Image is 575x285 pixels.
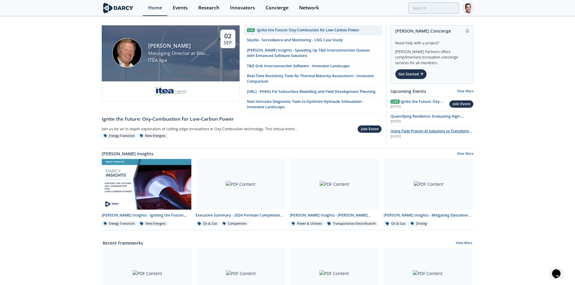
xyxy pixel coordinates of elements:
[391,99,444,115] span: Ignite the Future: Oxy-Combustion for Low-Carbon Power
[361,126,379,132] div: Join Event
[138,133,168,139] div: New Energies
[148,5,162,10] div: Home
[408,2,459,14] input: Advanced Search
[384,213,474,218] div: [PERSON_NAME] Insights - Mitigating Elastomer Swelling Issue in Downhole Drilling Mud Motors
[391,128,474,139] a: Using Field Proven AI Solutions to Transform Safety Programs [DATE]
[247,28,255,32] div: Live
[395,69,427,79] div: Get Started
[457,151,474,157] a: View More
[230,5,255,10] div: Innovators
[290,221,324,226] div: Power & Utilities
[148,50,210,57] div: Managing Director at Black Diamond Financial Group
[244,35,382,45] a: Skydio - Surveillance and Monitoring - LNG Case Study
[299,5,319,10] div: Network
[100,159,194,227] a: Darcy Insights - Igniting the Future: Oxy-Combustion for Low-carbon power preview [PERSON_NAME] I...
[244,71,382,87] a: Real-Time Resistivity Tools for Thermal Maturity Assessment - Innovator Comparison
[466,29,469,33] img: information.svg
[224,40,232,46] div: Sep
[395,36,469,46] div: Need help with a project?
[102,116,382,123] div: Ignite the Future: Oxy-Combustion for Low-Carbon Power
[325,221,378,226] div: Transportation Electrification
[196,221,219,226] div: Oil & Gas
[457,89,474,93] a: View More
[391,88,426,94] a: Upcoming Events
[148,42,210,49] div: [PERSON_NAME]
[244,61,382,71] a: T&D Grid Interconnection Software - Innovator Landscape
[463,3,474,13] img: Profile
[102,112,382,123] a: Ignite the Future: Oxy-Combustion for Low-Carbon Power
[290,213,380,218] div: [PERSON_NAME] Insights - [PERSON_NAME] Insights - Bidirectional EV Charging
[266,5,289,10] div: Concierge
[196,213,286,218] div: Executive Summary - 2024 Permian Completion Design Roundtable - [US_STATE][GEOGRAPHIC_DATA]
[221,221,249,226] div: Completions
[257,27,359,33] div: Ignite the Future: Oxy-Combustion for Low-Carbon Power
[391,119,474,124] div: [DATE]
[102,3,135,13] img: logo-wide.svg
[391,134,474,139] div: [DATE]
[102,25,240,112] a: Patrick Imeson [PERSON_NAME] Managing Director at Black Diamond Financial Group ITEA spa 02 Sep
[102,221,137,226] div: Energy Transition
[148,57,210,64] div: ITEA spa
[244,97,382,112] a: Non-Intrusive Diagnostic Tools to Optimize Hydraulic Stimulation - Innovator Landscape
[244,87,382,97] a: [URL] - PINNs For Subsurface Modelling and Field Development Planning
[102,213,192,218] div: [PERSON_NAME] Insights - Igniting the Future: Oxy-Combustion for Low-carbon power
[102,133,137,139] div: Energy Transition
[224,32,232,40] div: 02
[193,159,288,227] a: PDF Content Executive Summary - 2024 Permian Completion Design Roundtable - [US_STATE][GEOGRAPHIC...
[154,84,187,97] img: e2203200-5b7a-4eed-a60e-128142053302
[382,159,476,227] a: PDF Content [PERSON_NAME] Insights - Mitigating Elastomer Swelling Issue in Downhole Drilling Mud...
[357,125,382,133] button: Join Event
[102,125,305,133] div: Join us for an in-depth exploration of cutting-edge innovations in Oxy-Combustion technology. Thi...
[102,150,153,157] a: [PERSON_NAME] Insights
[453,101,471,107] div: Join Event
[198,5,219,10] div: Research
[409,221,429,226] div: Drilling
[449,100,473,108] button: Join Event
[391,99,449,109] a: Live Ignite the Future: Oxy-Combustion for Low-Carbon Power [DATE]
[112,38,142,68] img: Patrick Imeson
[288,159,382,227] a: PDF Content [PERSON_NAME] Insights - [PERSON_NAME] Insights - Bidirectional EV Charging Power & U...
[550,261,569,279] iframe: chat widget
[456,241,472,246] a: View More
[173,5,188,10] div: Events
[391,114,464,124] span: Quantifying Resilience: Evaluating High-Impact, Low-Frequency (HILF) Events
[138,221,168,226] div: New Energies
[395,46,469,66] div: [PERSON_NAME] Partners offers complimentary innovation concierge services for all members.
[391,128,472,139] span: Using Field Proven AI Solutions to Transform Safety Programs
[391,114,474,124] a: Quantifying Resilience: Evaluating High-Impact, Low-Frequency (HILF) Events [DATE]
[244,46,382,61] a: [PERSON_NAME] Insights - Speeding Up T&D Interconnection Queues with Enhanced Software Solutions
[391,104,449,109] div: [DATE]
[244,25,382,35] a: Live Ignite the Future: Oxy-Combustion for Low-Carbon Power
[391,100,400,104] span: Live
[395,26,469,36] div: [PERSON_NAME] Concierge
[384,221,407,226] div: Oil & Gas
[103,240,143,246] a: Recent Frameworks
